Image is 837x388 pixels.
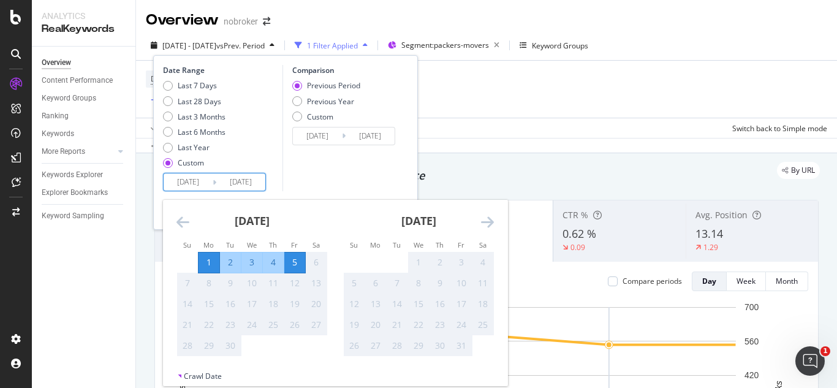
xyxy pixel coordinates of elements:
[178,80,217,91] div: Last 7 Days
[163,142,225,153] div: Last Year
[241,294,263,314] td: Not available. Wednesday, September 17, 2025
[306,252,327,273] td: Not available. Saturday, September 6, 2025
[408,277,429,289] div: 8
[146,93,195,108] button: Add Filter
[532,40,588,51] div: Keyword Groups
[42,110,69,123] div: Ranking
[430,273,451,294] td: Not available. Thursday, October 9, 2025
[176,215,189,230] div: Move backward to switch to the previous month.
[430,298,450,310] div: 16
[365,340,386,352] div: 27
[241,314,263,335] td: Not available. Wednesday, September 24, 2025
[515,36,593,55] button: Keyword Groups
[346,127,395,145] input: End Date
[430,256,450,268] div: 2
[414,240,423,249] small: We
[350,240,358,249] small: Su
[42,74,127,87] a: Content Performance
[263,277,284,289] div: 11
[177,314,199,335] td: Not available. Sunday, September 21, 2025
[42,74,113,87] div: Content Performance
[42,169,127,181] a: Keywords Explorer
[312,240,320,249] small: Sa
[164,173,213,191] input: Start Date
[387,314,408,335] td: Not available. Tuesday, October 21, 2025
[241,298,262,310] div: 17
[220,273,241,294] td: Not available. Tuesday, September 9, 2025
[199,340,219,352] div: 29
[199,252,220,273] td: Selected as start date. Monday, September 1, 2025
[220,314,241,335] td: Not available. Tuesday, September 23, 2025
[292,96,360,107] div: Previous Year
[177,294,199,314] td: Not available. Sunday, September 14, 2025
[370,240,381,249] small: Mo
[737,276,756,286] div: Week
[695,209,748,221] span: Avg. Position
[184,371,222,381] div: Crawl Date
[472,256,493,268] div: 4
[820,346,830,356] span: 1
[178,127,225,137] div: Last 6 Months
[387,340,407,352] div: 28
[306,294,327,314] td: Not available. Saturday, September 20, 2025
[146,10,219,31] div: Overview
[472,294,494,314] td: Not available. Saturday, October 18, 2025
[344,335,365,356] td: Not available. Sunday, October 26, 2025
[42,145,115,158] a: More Reports
[472,273,494,294] td: Not available. Saturday, October 11, 2025
[795,346,825,376] iframe: Intercom live chat
[451,273,472,294] td: Not available. Friday, October 10, 2025
[162,40,216,51] span: [DATE] - [DATE]
[42,210,104,223] div: Keyword Sampling
[284,256,305,268] div: 5
[247,240,257,249] small: We
[458,240,464,249] small: Fr
[307,96,354,107] div: Previous Year
[344,340,365,352] div: 26
[199,335,220,356] td: Not available. Monday, September 29, 2025
[307,112,333,122] div: Custom
[263,256,284,268] div: 4
[220,340,241,352] div: 30
[562,226,596,241] span: 0.62 %
[216,40,265,51] span: vs Prev. Period
[430,277,450,289] div: 9
[408,319,429,331] div: 22
[344,314,365,335] td: Not available. Sunday, October 19, 2025
[183,240,191,249] small: Su
[451,277,472,289] div: 10
[451,340,472,352] div: 31
[387,277,407,289] div: 7
[199,294,220,314] td: Not available. Monday, September 15, 2025
[451,298,472,310] div: 17
[220,294,241,314] td: Not available. Tuesday, September 16, 2025
[702,276,716,286] div: Day
[365,277,386,289] div: 6
[177,298,198,310] div: 14
[263,17,270,26] div: arrow-right-arrow-left
[42,145,85,158] div: More Reports
[284,252,306,273] td: Selected as end date. Friday, September 5, 2025
[290,36,373,55] button: 1 Filter Applied
[178,96,221,107] div: Last 28 Days
[216,173,265,191] input: End Date
[284,314,306,335] td: Not available. Friday, September 26, 2025
[387,273,408,294] td: Not available. Tuesday, October 7, 2025
[623,276,682,286] div: Compare periods
[163,112,225,122] div: Last 3 Months
[203,240,214,249] small: Mo
[284,277,305,289] div: 12
[177,273,199,294] td: Not available. Sunday, September 7, 2025
[220,256,241,268] div: 2
[365,319,386,331] div: 20
[42,127,74,140] div: Keywords
[344,273,365,294] td: Not available. Sunday, October 5, 2025
[695,226,723,241] span: 13.14
[177,335,199,356] td: Not available. Sunday, September 28, 2025
[306,319,327,331] div: 27
[387,319,407,331] div: 21
[163,158,225,168] div: Custom
[42,127,127,140] a: Keywords
[430,340,450,352] div: 30
[306,298,327,310] div: 20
